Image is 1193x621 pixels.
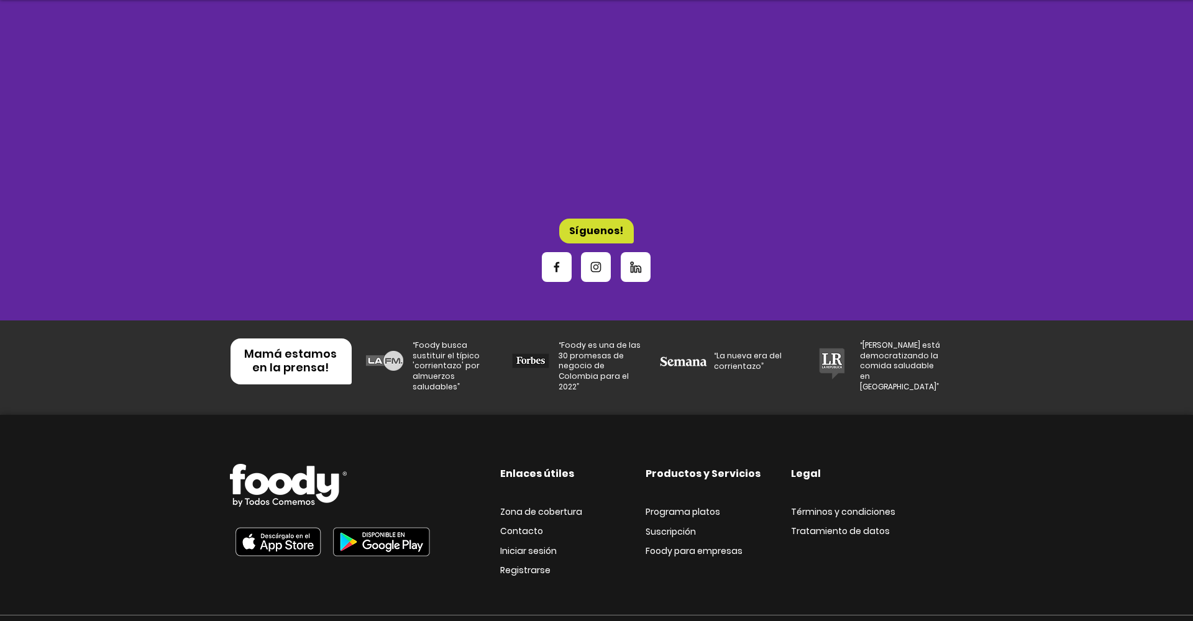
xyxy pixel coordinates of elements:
[791,507,895,517] a: Términos y condiciones
[413,340,480,392] span: “Foody busca sustituir el típico 'corrientazo' por almuerzos saludables”
[569,224,623,238] span: Síguenos!
[646,505,720,518] span: Programa platos
[512,351,549,371] img: forbes.png
[1121,549,1181,609] iframe: Messagebird Livechat Widget
[326,520,437,563] img: Foody app movil en Play Store.png
[500,564,551,576] span: Registrarse
[659,356,708,367] img: Semana_(Colombia)_logo 1_edited.png
[366,351,403,371] img: lafm.png
[542,252,572,282] a: Facebook
[500,545,557,557] span: Iniciar sesión
[500,526,543,537] a: Contacto
[646,527,696,537] a: Suscripción
[621,252,651,282] a: Linkedin
[646,507,720,517] a: Programa platos
[646,546,743,556] a: Foody para empresas
[860,340,940,392] span: “[PERSON_NAME] está democratizando la comida saludable en [GEOGRAPHIC_DATA]”
[646,466,761,481] span: Productos y Servicios
[500,507,582,517] a: Zona de cobertura
[500,565,551,576] a: Registrarse
[500,466,574,481] span: Enlaces útiles
[646,525,696,538] span: Suscripción
[581,252,611,282] a: Instagram
[791,505,895,518] span: Términos y condiciones
[791,526,890,537] a: Tratamiento de datos
[500,525,543,537] span: Contacto
[791,525,890,537] span: Tratamiento de datos
[500,505,582,518] span: Zona de cobertura
[791,466,821,481] span: Legal
[230,520,326,563] img: Foody app movil en App Store.png
[813,346,851,382] img: lrepublica.png
[500,546,557,556] a: Iniciar sesión
[559,340,641,392] span: “Foody es una de las 30 promesas de negocio de Colombia para el 2022”
[244,346,337,376] span: Mamá estamos en la prensa!
[646,545,743,557] span: Foody para empresas
[714,350,782,371] span: “La nueva era del corrientazo”
[230,464,347,507] img: Logo_Foody V2.0.0 (2).png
